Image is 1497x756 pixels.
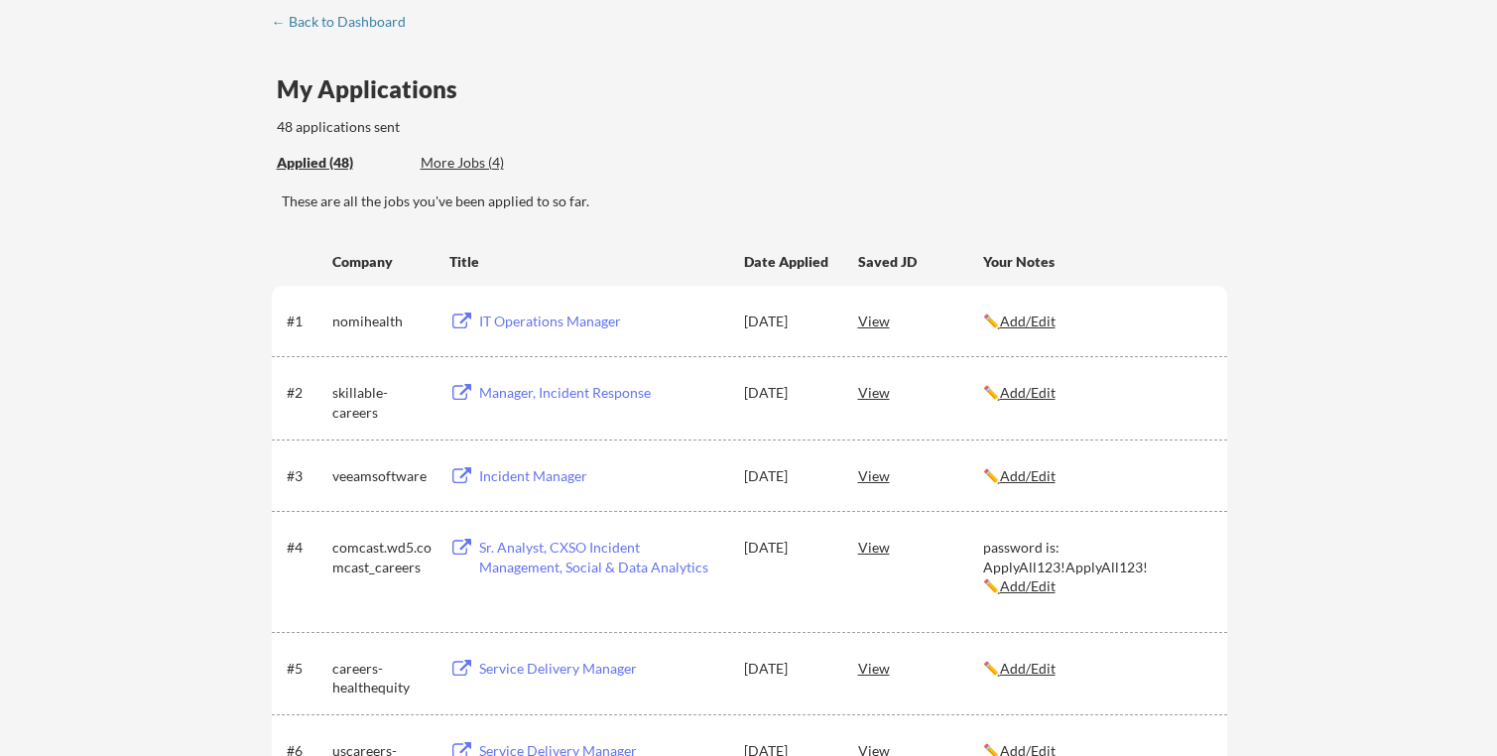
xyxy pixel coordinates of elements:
div: #1 [287,312,325,331]
div: More Jobs (4) [421,153,566,173]
div: View [858,457,983,493]
div: ← Back to Dashboard [272,15,421,29]
u: Add/Edit [1000,467,1056,484]
a: ← Back to Dashboard [272,14,421,34]
div: #3 [287,466,325,486]
div: #4 [287,538,325,558]
div: [DATE] [744,659,831,679]
div: View [858,303,983,338]
div: nomihealth [332,312,432,331]
div: These are all the jobs you've been applied to so far. [282,191,1227,211]
div: ✏️ [983,312,1209,331]
div: My Applications [277,77,473,101]
div: skillable-careers [332,383,432,422]
div: [DATE] [744,466,831,486]
div: These are all the jobs you've been applied to so far. [277,153,406,174]
u: Add/Edit [1000,660,1056,677]
div: Your Notes [983,252,1209,272]
u: Add/Edit [1000,384,1056,401]
div: Company [332,252,432,272]
div: password is: ApplyAll123!ApplyAll123! ✏️ [983,538,1209,596]
div: IT Operations Manager [479,312,725,331]
div: careers-healthequity [332,659,432,697]
u: Add/Edit [1000,313,1056,329]
u: Add/Edit [1000,577,1056,594]
div: View [858,374,983,410]
div: Date Applied [744,252,831,272]
div: #5 [287,659,325,679]
div: 48 applications sent [277,117,661,137]
div: Saved JD [858,243,983,279]
div: Incident Manager [479,466,725,486]
div: [DATE] [744,383,831,403]
div: [DATE] [744,538,831,558]
div: comcast.wd5.comcast_careers [332,538,432,576]
div: ✏️ [983,659,1209,679]
div: #2 [287,383,325,403]
div: ✏️ [983,466,1209,486]
div: [DATE] [744,312,831,331]
div: veeamsoftware [332,466,432,486]
div: Manager, Incident Response [479,383,725,403]
div: Applied (48) [277,153,406,173]
div: View [858,650,983,686]
div: Sr. Analyst, CXSO Incident Management, Social & Data Analytics [479,538,725,576]
div: View [858,529,983,565]
div: ✏️ [983,383,1209,403]
div: Title [449,252,725,272]
div: Service Delivery Manager [479,659,725,679]
div: These are job applications we think you'd be a good fit for, but couldn't apply you to automatica... [421,153,566,174]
